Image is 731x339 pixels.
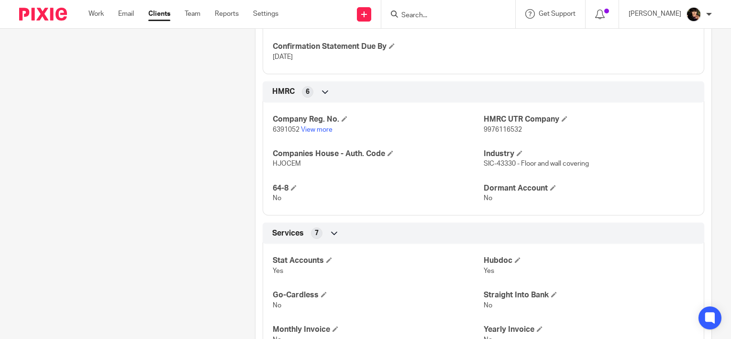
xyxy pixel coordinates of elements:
[539,11,576,17] span: Get Support
[273,42,483,52] h4: Confirmation Statement Due By
[118,9,134,19] a: Email
[273,195,281,202] span: No
[484,149,694,159] h4: Industry
[273,54,293,60] span: [DATE]
[484,126,522,133] span: 9976116532
[301,126,332,133] a: View more
[185,9,200,19] a: Team
[484,183,694,193] h4: Dormant Account
[215,9,239,19] a: Reports
[273,325,483,335] h4: Monthly Invoice
[148,9,170,19] a: Clients
[273,114,483,124] h4: Company Reg. No.
[273,149,483,159] h4: Companies House - Auth. Code
[629,9,681,19] p: [PERSON_NAME]
[484,325,694,335] h4: Yearly Invoice
[484,114,694,124] h4: HMRC UTR Company
[89,9,104,19] a: Work
[400,11,487,20] input: Search
[273,160,301,167] span: HJOCEM
[272,87,295,97] span: HMRC
[686,7,701,22] img: 20210723_200136.jpg
[484,195,492,202] span: No
[273,126,299,133] span: 6391052
[484,290,694,300] h4: Straight Into Bank
[484,256,694,266] h4: Hubdoc
[19,8,67,21] img: Pixie
[273,302,281,309] span: No
[253,9,278,19] a: Settings
[315,228,319,238] span: 7
[273,256,483,266] h4: Stat Accounts
[273,268,283,274] span: Yes
[273,290,483,300] h4: Go-Cardless
[484,160,589,167] span: SIC-43330 - Floor and wall covering
[484,268,494,274] span: Yes
[272,228,304,238] span: Services
[306,87,310,97] span: 6
[273,183,483,193] h4: 64-8
[484,302,492,309] span: No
